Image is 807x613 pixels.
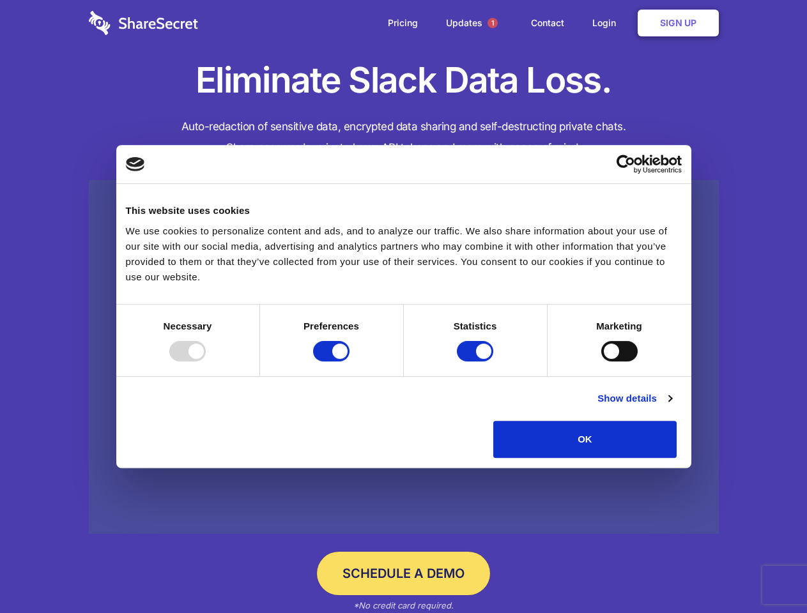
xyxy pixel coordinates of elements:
button: OK [493,421,677,458]
a: Pricing [375,3,431,43]
strong: Marketing [596,321,642,331]
a: Show details [597,391,672,406]
div: We use cookies to personalize content and ads, and to analyze our traffic. We also share informat... [126,223,682,285]
h1: Eliminate Slack Data Loss. [89,57,719,103]
h4: Auto-redaction of sensitive data, encrypted data sharing and self-destructing private chats. Shar... [89,116,719,158]
a: Contact [518,3,577,43]
strong: Necessary [164,321,212,331]
a: Sign Up [638,10,719,36]
img: logo [126,157,145,171]
a: Login [580,3,635,43]
div: This website uses cookies [126,203,682,218]
span: 1 [488,18,498,28]
a: Schedule a Demo [317,552,490,595]
strong: Statistics [454,321,497,331]
a: Wistia video thumbnail [89,180,719,534]
a: Usercentrics Cookiebot - opens in a new window [570,155,682,174]
strong: Preferences [304,321,359,331]
img: logo-wordmark-white-trans-d4663122ce5f474addd5e946df7df03e33cb6a1c49d2221995e7729f52c070b2.svg [89,11,198,35]
em: *No credit card required. [353,600,454,610]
